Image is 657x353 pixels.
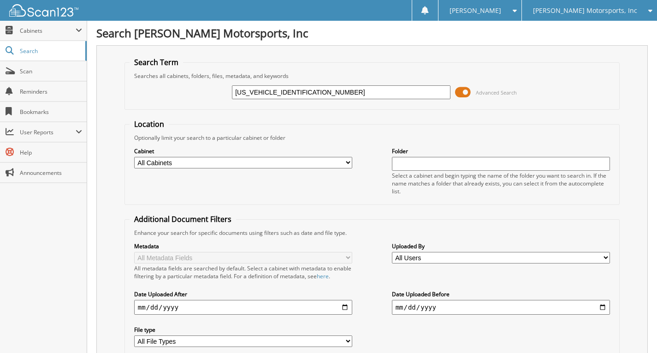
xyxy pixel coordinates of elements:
[130,119,169,129] legend: Location
[130,214,236,224] legend: Additional Document Filters
[392,147,610,155] label: Folder
[20,169,82,177] span: Announcements
[20,128,76,136] span: User Reports
[130,134,615,142] div: Optionally limit your search to a particular cabinet or folder
[392,172,610,195] div: Select a cabinet and begin typing the name of the folder you want to search in. If the name match...
[9,4,78,17] img: scan123-logo-white.svg
[134,326,353,334] label: File type
[392,290,610,298] label: Date Uploaded Before
[317,272,329,280] a: here
[611,309,657,353] iframe: Chat Widget
[392,242,610,250] label: Uploaded By
[96,25,648,41] h1: Search [PERSON_NAME] Motorsports, Inc
[134,300,353,315] input: start
[130,229,615,237] div: Enhance your search for specific documents using filters such as date and file type.
[392,300,610,315] input: end
[20,149,82,156] span: Help
[20,47,81,55] span: Search
[476,89,517,96] span: Advanced Search
[130,57,183,67] legend: Search Term
[533,8,637,13] span: [PERSON_NAME] Motorsports, Inc
[134,290,353,298] label: Date Uploaded After
[134,264,353,280] div: All metadata fields are searched by default. Select a cabinet with metadata to enable filtering b...
[450,8,501,13] span: [PERSON_NAME]
[130,72,615,80] div: Searches all cabinets, folders, files, metadata, and keywords
[20,108,82,116] span: Bookmarks
[20,67,82,75] span: Scan
[20,88,82,96] span: Reminders
[134,147,353,155] label: Cabinet
[20,27,76,35] span: Cabinets
[134,242,353,250] label: Metadata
